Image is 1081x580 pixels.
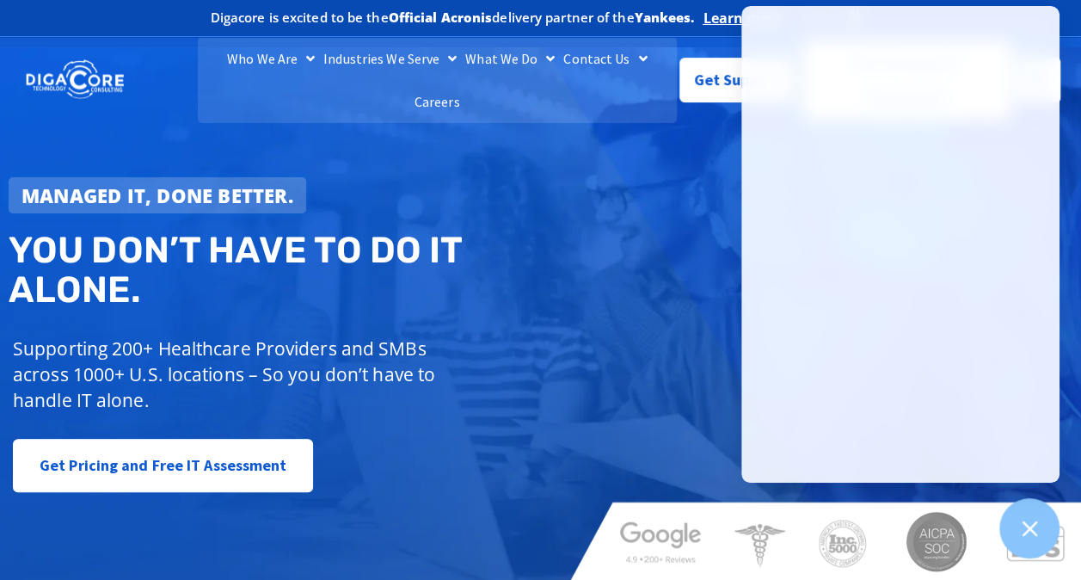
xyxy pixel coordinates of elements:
h2: You don’t have to do IT alone. [9,231,552,310]
p: Supporting 200+ Healthcare Providers and SMBs across 1000+ U.S. locations – So you don’t have to ... [13,336,454,413]
a: Get Pricing and Free IT Assessment [13,439,313,492]
a: Learn more [703,9,783,27]
a: Get Support [679,58,794,102]
span: Get Support [694,63,780,97]
a: Contact Us [559,37,651,80]
a: What We Do [461,37,559,80]
nav: Menu [198,37,677,123]
b: Yankees. [635,9,695,26]
img: DigaCore Technology Consulting [26,59,124,101]
h2: Digacore is excited to be the delivery partner of the [211,11,695,24]
a: Managed IT, done better. [9,177,306,213]
a: Careers [410,80,464,123]
span: Get Pricing and Free IT Assessment [40,448,286,483]
b: Official Acronis [389,9,493,26]
strong: Managed IT, done better. [21,182,293,208]
a: Industries We Serve [319,37,461,80]
a: Who We Are [223,37,319,80]
iframe: Chatgenie Messenger [741,6,1060,483]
